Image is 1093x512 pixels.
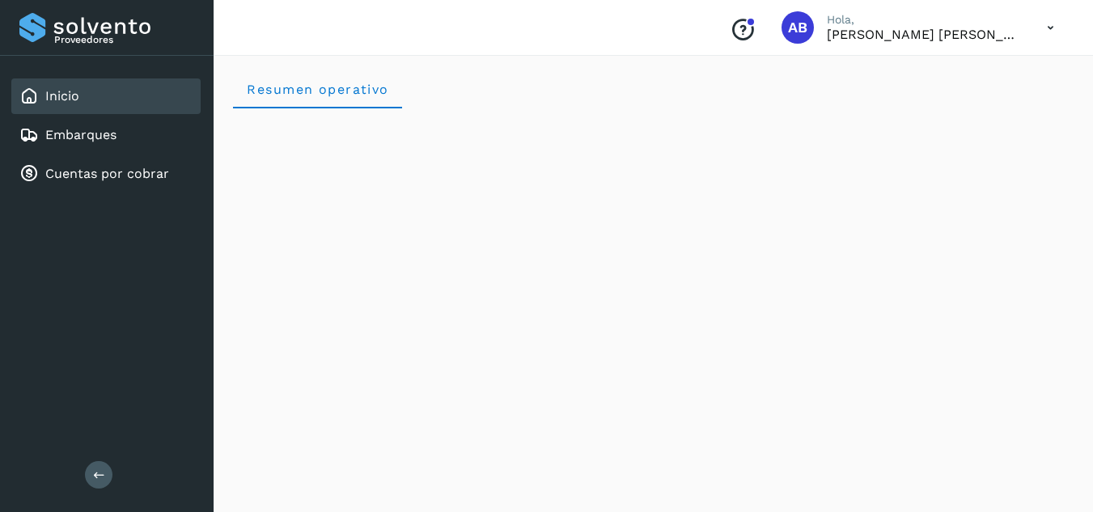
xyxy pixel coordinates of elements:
[246,82,389,97] span: Resumen operativo
[54,34,194,45] p: Proveedores
[45,88,79,104] a: Inicio
[827,27,1021,42] p: Ana Belén Acosta Cruz
[11,156,201,192] div: Cuentas por cobrar
[11,117,201,153] div: Embarques
[45,127,117,142] a: Embarques
[11,78,201,114] div: Inicio
[45,166,169,181] a: Cuentas por cobrar
[827,13,1021,27] p: Hola,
